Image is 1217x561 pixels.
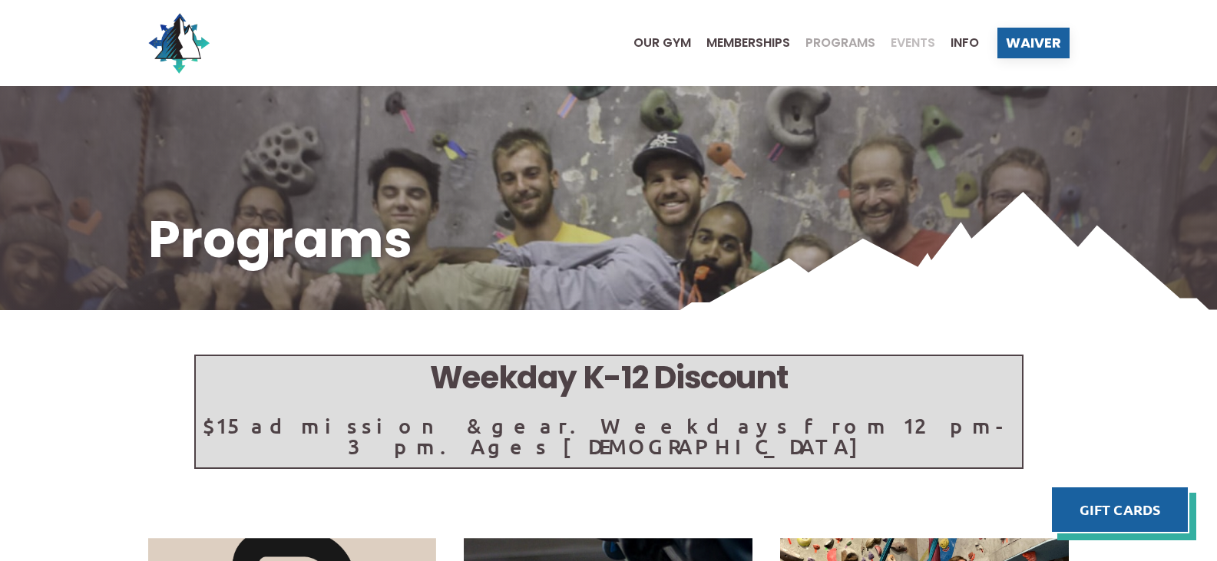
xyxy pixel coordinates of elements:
[805,37,875,49] span: Programs
[196,415,1022,457] p: $15 admission & gear. Weekdays from 12pm-3pm. Ages [DEMOGRAPHIC_DATA]
[196,356,1022,400] h5: Weekday K-12 Discount
[706,37,790,49] span: Memberships
[633,37,691,49] span: Our Gym
[1006,36,1061,50] span: Waiver
[691,37,790,49] a: Memberships
[997,28,1070,58] a: Waiver
[618,37,691,49] a: Our Gym
[148,12,210,74] img: North Wall Logo
[790,37,875,49] a: Programs
[951,37,979,49] span: Info
[891,37,935,49] span: Events
[935,37,979,49] a: Info
[875,37,935,49] a: Events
